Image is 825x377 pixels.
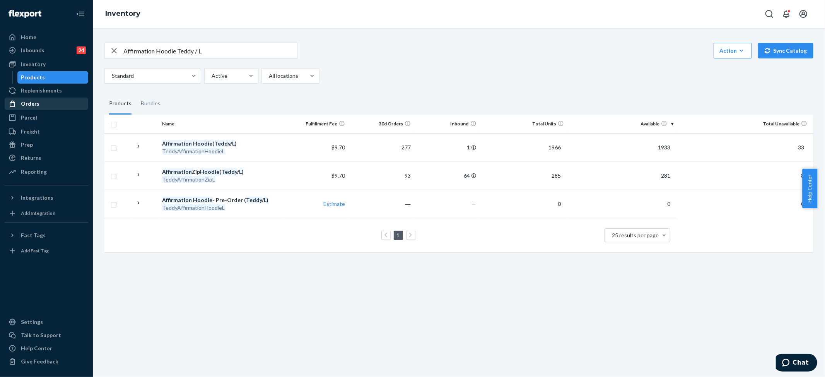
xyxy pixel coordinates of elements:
[162,196,279,204] div: - Pre-Order ( / )
[21,141,33,149] div: Prep
[21,46,44,54] div: Inbounds
[123,43,297,58] input: Search inventory by name or sku
[5,31,88,43] a: Home
[5,111,88,124] a: Parcel
[348,115,414,133] th: 30d Orders
[159,115,282,133] th: Name
[414,115,480,133] th: Inbound
[5,229,88,242] button: Fast Tags
[658,172,673,179] span: 281
[21,74,45,81] div: Products
[99,3,147,25] ol: breadcrumbs
[5,207,88,219] a: Add Integration
[268,72,269,80] input: All locations
[655,144,673,151] span: 1933
[5,192,88,204] button: Integrations
[714,43,752,58] button: Action
[612,232,659,238] span: 25 results per page
[348,161,414,190] td: 93
[5,316,88,328] a: Settings
[348,133,414,161] td: 277
[555,200,564,207] span: 0
[5,98,88,110] a: Orders
[480,115,567,133] th: Total Units
[758,43,813,58] button: Sync Catalog
[567,115,676,133] th: Available
[795,144,807,151] span: 33
[21,100,39,108] div: Orders
[414,161,480,190] td: 64
[395,232,401,238] a: Page 1 is your current page
[215,140,231,147] em: Teddy
[73,6,88,22] button: Close Navigation
[21,318,43,326] div: Settings
[200,168,220,175] em: Hoodie
[232,140,235,147] em: L
[5,166,88,178] a: Reporting
[548,172,564,179] span: 285
[21,114,37,122] div: Parcel
[162,176,215,183] em: TeddyAffirmationZipL
[246,197,262,203] em: Teddy
[141,93,161,115] div: Bundles
[796,6,811,22] button: Open account menu
[798,172,807,179] span: 8
[545,144,564,151] span: 1966
[331,144,345,151] span: $9.70
[5,245,88,257] a: Add Fast Tag
[762,6,777,22] button: Open Search Box
[17,71,89,84] a: Products
[5,58,88,70] a: Inventory
[105,9,140,18] a: Inventory
[21,168,47,176] div: Reporting
[798,200,807,207] span: 0
[162,140,279,147] div: ( / )
[193,140,213,147] em: Hoodie
[5,329,88,341] button: Talk to Support
[719,47,746,55] div: Action
[109,93,132,115] div: Products
[5,152,88,164] a: Returns
[5,355,88,368] button: Give Feedback
[162,168,279,176] div: Zip ( / )
[211,72,212,80] input: Active
[21,87,62,94] div: Replenishments
[111,72,112,80] input: Standard
[472,200,477,207] span: —
[776,354,817,373] iframe: Opens a widget where you can chat to one of our agents
[264,197,267,203] em: L
[21,231,46,239] div: Fast Tags
[414,133,480,161] td: 1
[162,204,225,211] em: TeddyAffirmationHoodieL
[239,168,242,175] em: L
[323,200,345,207] a: Estimate
[331,172,345,179] span: $9.70
[77,46,86,54] div: 24
[5,342,88,355] a: Help Center
[21,128,40,135] div: Freight
[348,190,414,218] td: ―
[162,148,225,154] em: TeddyAffirmationHoodieL
[21,60,46,68] div: Inventory
[664,200,673,207] span: 0
[21,247,49,254] div: Add Fast Tag
[5,84,88,97] a: Replenishments
[21,344,52,352] div: Help Center
[21,358,58,365] div: Give Feedback
[5,125,88,138] a: Freight
[5,44,88,57] a: Inbounds24
[162,197,192,203] em: Affirmation
[21,331,61,339] div: Talk to Support
[162,168,192,175] em: Affirmation
[802,169,817,208] button: Help Center
[21,154,41,162] div: Returns
[193,197,213,203] em: Hoodie
[9,10,41,18] img: Flexport logo
[5,139,88,151] a: Prep
[222,168,237,175] em: Teddy
[676,115,813,133] th: Total Unavailable
[21,210,55,216] div: Add Integration
[162,140,192,147] em: Affirmation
